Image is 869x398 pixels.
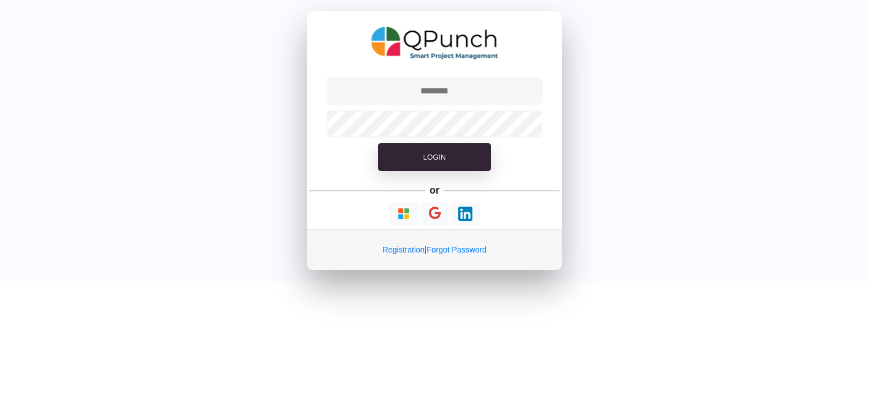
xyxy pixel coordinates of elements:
div: | [307,229,562,270]
button: Login [378,143,491,172]
a: Forgot Password [427,245,487,254]
h5: or [428,182,442,198]
img: Loading... [458,207,472,221]
span: Login [423,153,446,161]
img: Loading... [397,207,411,221]
img: QPunch [371,23,498,63]
button: Continue With LinkedIn [450,203,480,225]
button: Continue With Microsoft Azure [389,203,419,225]
button: Continue With Google [421,202,449,225]
a: Registration [382,245,425,254]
